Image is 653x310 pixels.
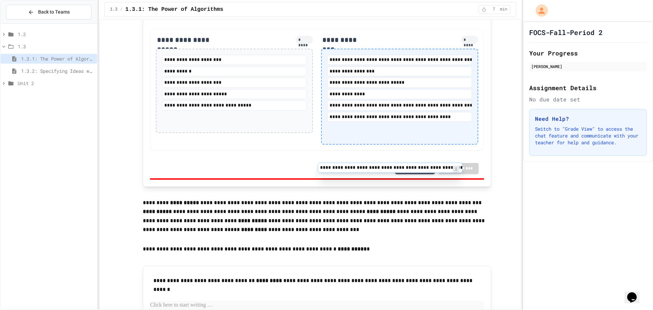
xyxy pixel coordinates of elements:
[21,55,94,62] span: 1.3.1: The Power of Algorithms
[529,48,647,58] h2: Your Progress
[529,3,550,18] div: My Account
[535,115,641,123] h3: Need Help?
[38,9,70,16] span: Back to Teams
[21,67,94,75] span: 1.3.2: Specifying Ideas with Pseudocode
[18,31,94,38] span: 1.2
[529,28,603,37] h1: FOCS-Fall-Period 2
[531,63,645,69] div: [PERSON_NAME]
[529,95,647,103] div: No due date set
[488,7,499,12] span: 7
[500,7,507,12] span: min
[18,43,94,50] span: 1.3
[18,80,94,87] span: Unit 2
[110,7,118,12] span: 1.3
[125,5,223,14] span: 1.3.1: The Power of Algorithms
[120,7,122,12] span: /
[535,126,641,146] p: Switch to "Grade View" to access the chat feature and communicate with your teacher for help and ...
[624,283,646,303] iframe: chat widget
[529,83,647,93] h2: Assignment Details
[6,5,91,19] button: Back to Teams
